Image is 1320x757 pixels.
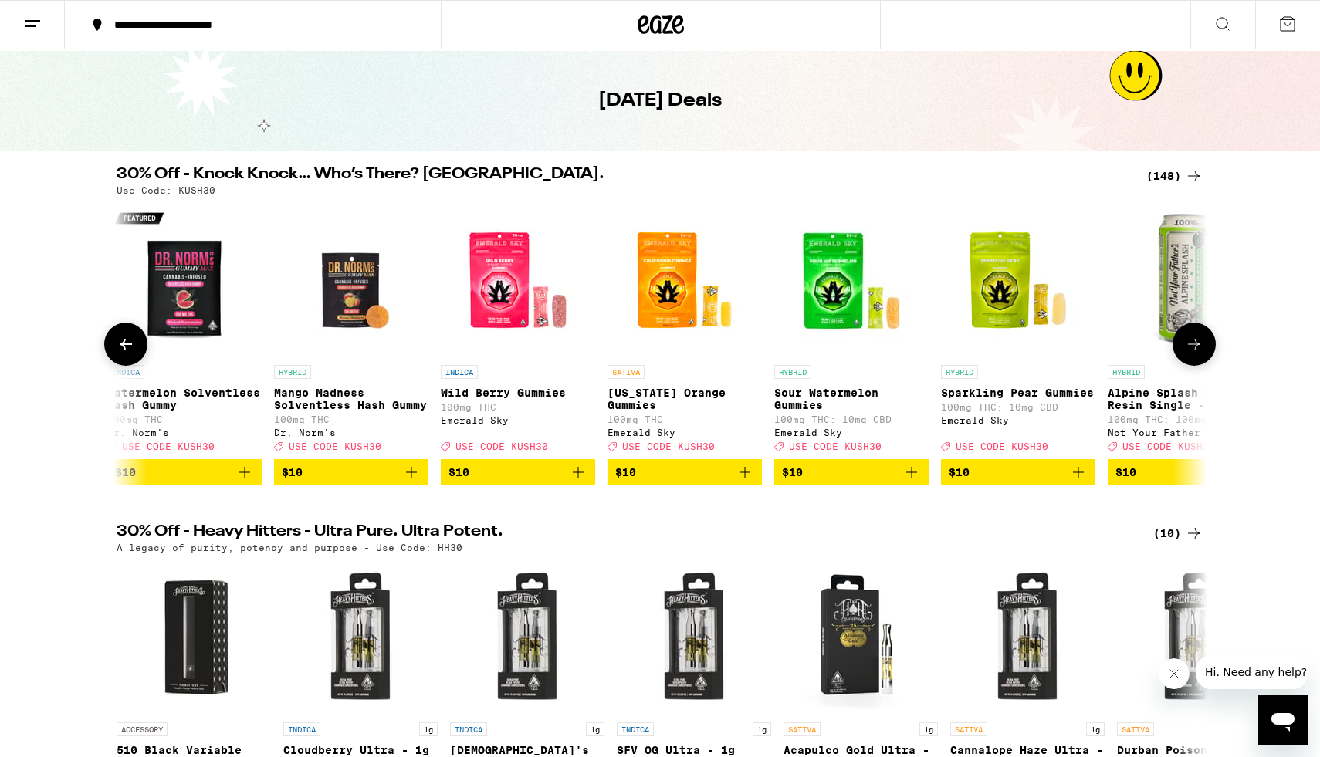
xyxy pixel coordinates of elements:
p: 100mg THC: 100mg CBD [1108,414,1262,424]
p: Sour Watermelon Gummies [774,387,929,411]
a: Open page for California Orange Gummies from Emerald Sky [608,203,762,459]
span: $10 [282,466,303,478]
iframe: Message from company [1196,655,1308,689]
span: USE CODE KUSH30 [789,441,882,451]
p: SATIVA [950,722,987,736]
div: Dr. Norm's [107,428,262,438]
p: ACCESSORY [117,722,168,736]
span: USE CODE KUSH30 [956,441,1048,451]
span: $10 [949,466,970,478]
span: $10 [782,466,803,478]
img: Heavy Hitters - Cloudberry Ultra - 1g [283,560,438,715]
span: USE CODE KUSH30 [455,441,548,451]
div: Emerald Sky [774,428,929,438]
span: $10 [1115,466,1136,478]
p: SATIVA [784,722,821,736]
p: Use Code: KUSH30 [117,185,215,195]
span: USE CODE KUSH30 [622,441,715,451]
p: SFV OG Ultra - 1g [617,744,771,756]
button: Add to bag [274,459,428,485]
a: Open page for Mango Madness Solventless Hash Gummy from Dr. Norm's [274,203,428,459]
iframe: Button to launch messaging window [1258,695,1308,745]
img: Emerald Sky - Sour Watermelon Gummies [774,203,929,357]
a: Open page for Sparkling Pear Gummies from Emerald Sky [941,203,1095,459]
div: Emerald Sky [441,415,595,425]
iframe: Close message [1159,658,1190,689]
button: Add to bag [441,459,595,485]
p: 1g [419,722,438,736]
p: INDICA [441,365,478,379]
img: Dr. Norm's - Mango Madness Solventless Hash Gummy [274,203,428,357]
p: 100mg THC [441,402,595,412]
span: USE CODE KUSH30 [289,441,381,451]
h1: [DATE] Deals [598,88,722,114]
p: HYBRID [941,365,978,379]
p: HYBRID [1108,365,1145,379]
p: A legacy of purity, potency and purpose - Use Code: HH30 [117,542,462,553]
p: SATIVA [608,365,645,379]
p: Alpine Splash Live Resin Single - 100mg [1108,387,1262,411]
img: Emerald Sky - Wild Berry Gummies [441,203,595,357]
p: 1g [753,722,771,736]
a: Open page for Sour Watermelon Gummies from Emerald Sky [774,203,929,459]
p: [US_STATE] Orange Gummies [608,387,762,411]
button: Add to bag [774,459,929,485]
a: Open page for Alpine Splash Live Resin Single - 100mg from Not Your Father's [1108,203,1262,459]
p: Mango Madness Solventless Hash Gummy [274,387,428,411]
img: Heavy Hitters - God's Gift Ultra - 1g [450,560,604,715]
p: 100mg THC: 10mg CBD [774,414,929,424]
img: Heavy Hitters - 510 Black Variable Voltage Battery & Charger [117,560,271,715]
img: Not Your Father's - Alpine Splash Live Resin Single - 100mg [1108,203,1262,357]
span: $10 [115,466,136,478]
a: (10) [1153,524,1203,542]
span: $10 [448,466,469,478]
p: 100mg THC [274,414,428,424]
button: Add to bag [608,459,762,485]
p: Cloudberry Ultra - 1g [283,744,438,756]
h2: 30% Off - Knock Knock… Who’s There? [GEOGRAPHIC_DATA]. [117,167,1128,185]
button: Add to bag [1108,459,1262,485]
p: HYBRID [774,365,811,379]
p: Sparkling Pear Gummies [941,387,1095,399]
button: Add to bag [107,459,262,485]
h2: 30% Off - Heavy Hitters - Ultra Pure. Ultra Potent. [117,524,1128,542]
p: INDICA [283,722,320,736]
span: USE CODE KUSH30 [122,441,215,451]
span: $10 [615,466,636,478]
p: 100mg THC [107,414,262,424]
a: Open page for Wild Berry Gummies from Emerald Sky [441,203,595,459]
p: SATIVA [1117,722,1154,736]
div: Dr. Norm's [274,428,428,438]
img: Heavy Hitters - Acapulco Gold Ultra - 1g [784,560,938,715]
p: 1g [1086,722,1105,736]
div: Emerald Sky [608,428,762,438]
p: INDICA [107,365,144,379]
button: Add to bag [941,459,1095,485]
p: 100mg THC [608,414,762,424]
div: Not Your Father's [1108,428,1262,438]
a: Open page for Watermelon Solventless Hash Gummy from Dr. Norm's [107,203,262,459]
p: INDICA [617,722,654,736]
img: Heavy Hitters - Cannalope Haze Ultra - 1g [950,560,1105,715]
img: Emerald Sky - Sparkling Pear Gummies [941,203,1095,357]
img: Emerald Sky - California Orange Gummies [608,203,762,357]
img: Dr. Norm's - Watermelon Solventless Hash Gummy [107,203,262,357]
p: 1g [586,722,604,736]
p: 100mg THC: 10mg CBD [941,402,1095,412]
img: Heavy Hitters - Durban Poison Ultra - 1g [1117,560,1271,715]
div: Emerald Sky [941,415,1095,425]
p: Wild Berry Gummies [441,387,595,399]
span: USE CODE KUSH30 [1122,441,1215,451]
p: 1g [919,722,938,736]
img: Heavy Hitters - SFV OG Ultra - 1g [617,560,771,715]
a: (148) [1146,167,1203,185]
p: HYBRID [274,365,311,379]
p: INDICA [450,722,487,736]
p: Watermelon Solventless Hash Gummy [107,387,262,411]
